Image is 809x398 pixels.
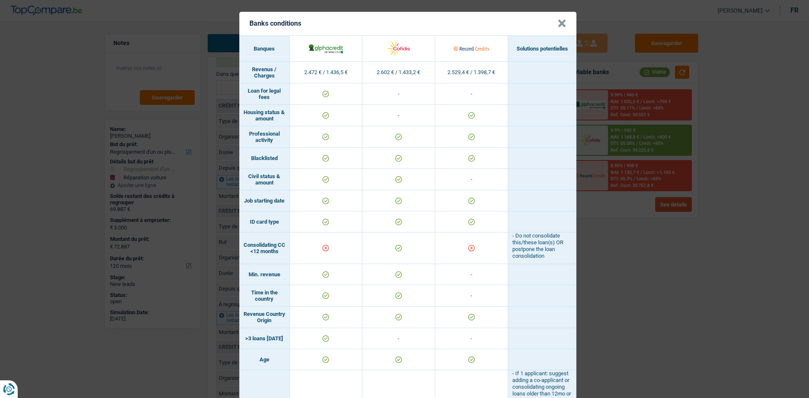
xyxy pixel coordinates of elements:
td: - [362,83,435,105]
td: - [435,328,508,349]
td: Loan for legal fees [239,83,290,105]
td: Job starting date [239,190,290,211]
td: - [362,328,435,349]
td: - [435,83,508,105]
th: Banques [239,36,290,62]
img: Cofidis [380,40,416,58]
td: >3 loans [DATE] [239,328,290,349]
td: Revenus / Charges [239,62,290,83]
td: ID card type [239,211,290,232]
td: 2.472 € / 1.436,5 € [290,62,363,83]
img: Record Credits [453,40,489,58]
td: Revenue Country Origin [239,307,290,328]
td: - [362,105,435,126]
td: Housing status & amount [239,105,290,126]
td: Civil status & amount [239,169,290,190]
td: - [435,285,508,307]
td: - Do not consolidate this/these loan(s) OR postpone the loan consolidation [508,232,576,264]
td: Blacklisted [239,148,290,169]
td: 2.602 € / 1.433,2 € [362,62,435,83]
td: - [435,169,508,190]
td: Time in the country [239,285,290,307]
th: Solutions potentielles [508,36,576,62]
td: Consolidating CC <12 months [239,232,290,264]
td: Professional activity [239,126,290,148]
td: - [435,264,508,285]
td: Min. revenue [239,264,290,285]
img: AlphaCredit [308,43,344,54]
button: Close [557,19,566,28]
td: 2.529,4 € / 1.398,7 € [435,62,508,83]
td: Age [239,349,290,370]
h5: Banks conditions [249,19,301,27]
